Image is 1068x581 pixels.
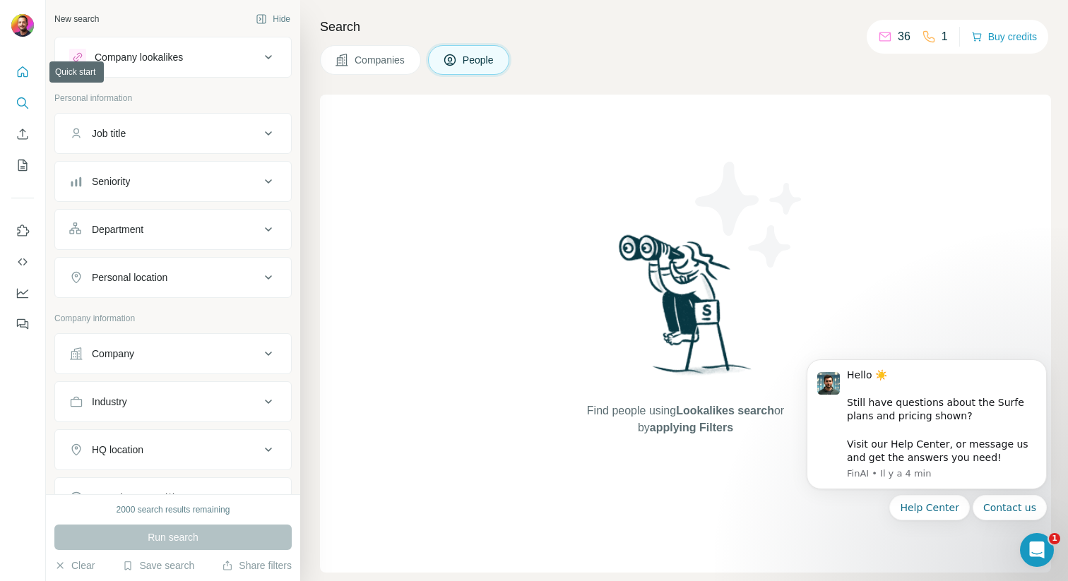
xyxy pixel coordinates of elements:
p: 1 [942,28,948,45]
button: Quick start [11,59,34,85]
button: HQ location [55,433,291,467]
p: Company information [54,312,292,325]
button: Job title [55,116,291,150]
button: Dashboard [11,280,34,306]
div: Company lookalikes [95,50,183,64]
iframe: Intercom notifications message [785,313,1068,543]
button: Seniority [55,164,291,198]
button: Use Surfe API [11,249,34,275]
div: Industry [92,395,127,409]
h4: Search [320,17,1051,37]
button: Annual revenue ($) [55,481,291,515]
button: Feedback [11,311,34,337]
button: Department [55,212,291,246]
p: 36 [898,28,910,45]
div: Department [92,222,143,236]
button: Enrich CSV [11,121,34,147]
div: Personal location [92,270,167,284]
span: Companies [355,53,406,67]
div: 2000 search results remaining [117,503,230,516]
p: Personal information [54,92,292,104]
iframe: Intercom live chat [1020,533,1054,567]
span: People [463,53,495,67]
div: Company [92,347,134,361]
button: Company [55,337,291,371]
img: Surfe Illustration - Woman searching with binoculars [612,231,759,388]
div: New search [54,13,99,25]
button: Save search [122,558,194,573]
button: Clear [54,558,95,573]
div: HQ location [92,443,143,457]
button: Use Surfe on LinkedIn [11,218,34,244]
span: 1 [1049,533,1060,544]
div: Seniority [92,174,130,188]
button: Personal location [55,260,291,294]
button: Search [11,90,34,116]
span: Lookalikes search [676,405,774,417]
div: Job title [92,126,126,140]
button: Hide [246,8,300,30]
div: Annual revenue ($) [92,491,176,505]
button: Share filters [222,558,292,573]
button: My lists [11,152,34,178]
img: Avatar [11,14,34,37]
img: Surfe Illustration - Stars [686,151,813,278]
span: Find people using or by [572,402,798,436]
button: Company lookalikes [55,40,291,74]
button: Industry [55,385,291,419]
button: Buy credits [971,27,1037,47]
span: applying Filters [650,421,733,433]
